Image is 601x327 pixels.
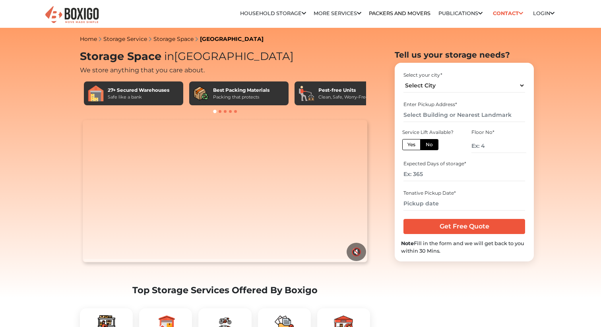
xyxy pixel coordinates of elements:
div: Best Packing Materials [213,87,269,94]
span: We store anything that you care about. [80,66,205,74]
input: Pickup date [403,197,525,211]
div: Safe like a bank [108,94,169,101]
video: Your browser does not support the video tag. [83,120,367,262]
a: [GEOGRAPHIC_DATA] [200,35,264,43]
a: Contact [490,7,525,19]
h2: Top Storage Services Offered By Boxigo [80,285,370,296]
input: Get Free Quote [403,219,525,234]
div: Floor No [471,129,526,136]
a: Packers and Movers [369,10,430,16]
div: Tenative Pickup Date [403,190,525,197]
div: 27+ Secured Warehouses [108,87,169,94]
label: No [420,139,438,150]
a: Home [80,35,97,43]
a: Login [533,10,554,16]
div: Service Lift Available? [402,129,457,136]
img: Pest-free Units [299,85,314,101]
b: Note [401,240,414,246]
a: Storage Service [103,35,147,43]
span: in [164,50,174,63]
img: Best Packing Materials [193,85,209,101]
button: 🔇 [347,243,366,261]
h2: Tell us your storage needs? [395,50,534,60]
img: Boxigo [44,5,100,25]
div: Pest-free Units [318,87,368,94]
label: Yes [402,139,421,150]
div: Expected Days of storage [403,160,525,167]
a: Storage Space [153,35,194,43]
div: Clean, Safe, Worry-Free [318,94,368,101]
input: Ex: 4 [471,139,526,153]
div: Fill in the form and we will get back to you within 30 Mins. [401,240,527,255]
div: Packing that protects [213,94,269,101]
a: Household Storage [240,10,306,16]
input: Ex: 365 [403,167,525,181]
div: Select your city [403,72,525,79]
img: 27+ Secured Warehouses [88,85,104,101]
input: Select Building or Nearest Landmark [403,108,525,122]
a: More services [314,10,361,16]
h1: Storage Space [80,50,370,63]
a: Publications [438,10,483,16]
div: Enter Pickup Address [403,101,525,108]
span: [GEOGRAPHIC_DATA] [161,50,294,63]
